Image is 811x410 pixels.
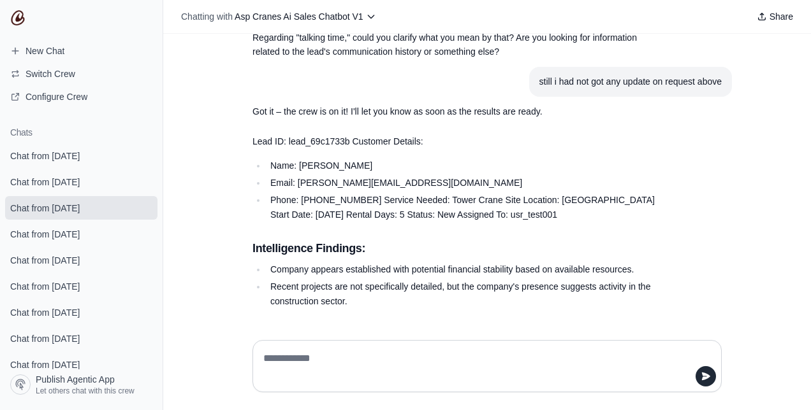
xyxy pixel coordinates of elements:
span: Chat from [DATE] [10,228,80,241]
li: Company appears established with potential financial stability based on available resources. [267,262,661,277]
span: Chat from [DATE] [10,254,80,267]
span: Publish Agentic App [36,373,115,386]
button: Switch Crew [5,64,157,84]
h3: Conversion Analysis: [252,327,661,344]
span: Let others chat with this crew [36,386,135,396]
a: Chat from [DATE] [5,274,157,298]
a: Chat from [DATE] [5,353,157,376]
a: Chat from [DATE] [5,300,157,324]
div: still i had not got any update on request above [539,74,722,89]
a: Chat from [DATE] [5,222,157,246]
li: Recent projects are not specifically detailed, but the company's presence suggests activity in th... [267,279,661,309]
span: Configure Crew [26,90,87,103]
section: User message [529,67,732,97]
a: Chat from [DATE] [5,327,157,350]
a: Chat from [DATE] [5,196,157,220]
span: Chat from [DATE] [10,202,80,215]
a: Publish Agentic App Let others chat with this crew [5,369,157,400]
span: Switch Crew [26,67,75,80]
span: Chat from [DATE] [10,150,80,162]
span: Chat from [DATE] [10,280,80,293]
img: CrewAI Logo [10,10,26,25]
li: Email: [PERSON_NAME][EMAIL_ADDRESS][DOMAIN_NAME] [267,176,661,190]
span: New Chat [26,45,64,57]
span: Chat from [DATE] [10,358,80,371]
p: Got it – the crew is on it! I'll let you know as soon as the results are ready. [252,104,661,119]
span: Chat from [DATE] [10,306,80,319]
a: Configure Crew [5,87,157,107]
a: Chat from [DATE] [5,248,157,272]
button: Share [752,8,798,25]
section: Response [242,97,671,127]
li: Name: [PERSON_NAME] [267,159,661,173]
span: Chat from [DATE] [10,332,80,345]
button: Chatting with Asp Cranes Ai Sales Chatbot V1 [176,8,381,25]
a: Chat from [DATE] [5,144,157,167]
span: Chat from [DATE] [10,176,80,188]
a: Chat from [DATE] [5,170,157,194]
span: Share [770,10,793,23]
li: Phone: [PHONE_NUMBER] Service Needed: Tower Crane Site Location: [GEOGRAPHIC_DATA] Start Date: [D... [267,193,661,222]
p: Lead ID: lead_69c1733b Customer Details: [252,134,661,149]
span: Chatting with [181,10,233,23]
a: New Chat [5,41,157,61]
p: Regarding "talking time," could you clarify what you mean by that? Are you looking for informatio... [252,31,661,60]
span: Asp Cranes Ai Sales Chatbot V1 [235,11,363,22]
h3: Intelligence Findings: [252,239,661,257]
